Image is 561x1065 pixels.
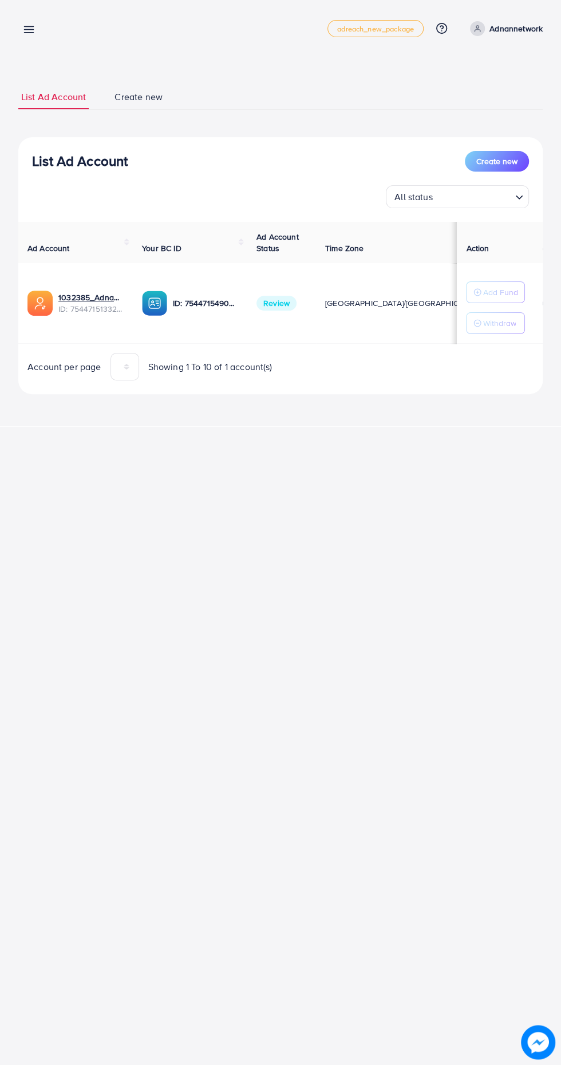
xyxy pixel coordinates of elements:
p: ID: 7544715490397028359 [173,296,238,310]
p: Adnannetwork [489,22,543,35]
span: All status [392,189,435,205]
span: Account per page [27,360,101,373]
img: image [521,1025,555,1059]
span: Create new [476,156,517,167]
span: Time Zone [325,243,364,254]
h3: List Ad Account [32,153,128,169]
p: Add Fund [483,285,517,299]
span: Create new [114,90,163,104]
span: Ad Account [27,243,70,254]
p: Withdraw [483,316,516,330]
img: ic-ads-acc.e4c84228.svg [27,291,53,316]
button: Add Fund [466,281,525,303]
span: adreach_new_package [337,25,414,33]
span: Review [256,296,297,311]
div: <span class='underline'>1032385_Adnanshabbir_1756641248859</span></br>7544715133278961671 [58,292,124,315]
a: adreach_new_package [327,20,424,37]
span: List Ad Account [21,90,86,104]
span: [GEOGRAPHIC_DATA]/[GEOGRAPHIC_DATA] [325,297,484,309]
input: Search for option [436,186,511,205]
button: Create new [465,151,529,172]
a: 1032385_Adnanshabbir_1756641248859 [58,292,124,303]
span: ID: 7544715133278961671 [58,303,124,315]
img: ic-ba-acc.ded83a64.svg [142,291,167,316]
a: Adnannetwork [465,21,543,36]
span: Ad Account Status [256,231,299,254]
div: Search for option [386,185,529,208]
span: Action [466,243,489,254]
span: Your BC ID [142,243,181,254]
button: Withdraw [466,312,525,334]
span: Showing 1 To 10 of 1 account(s) [148,360,272,373]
